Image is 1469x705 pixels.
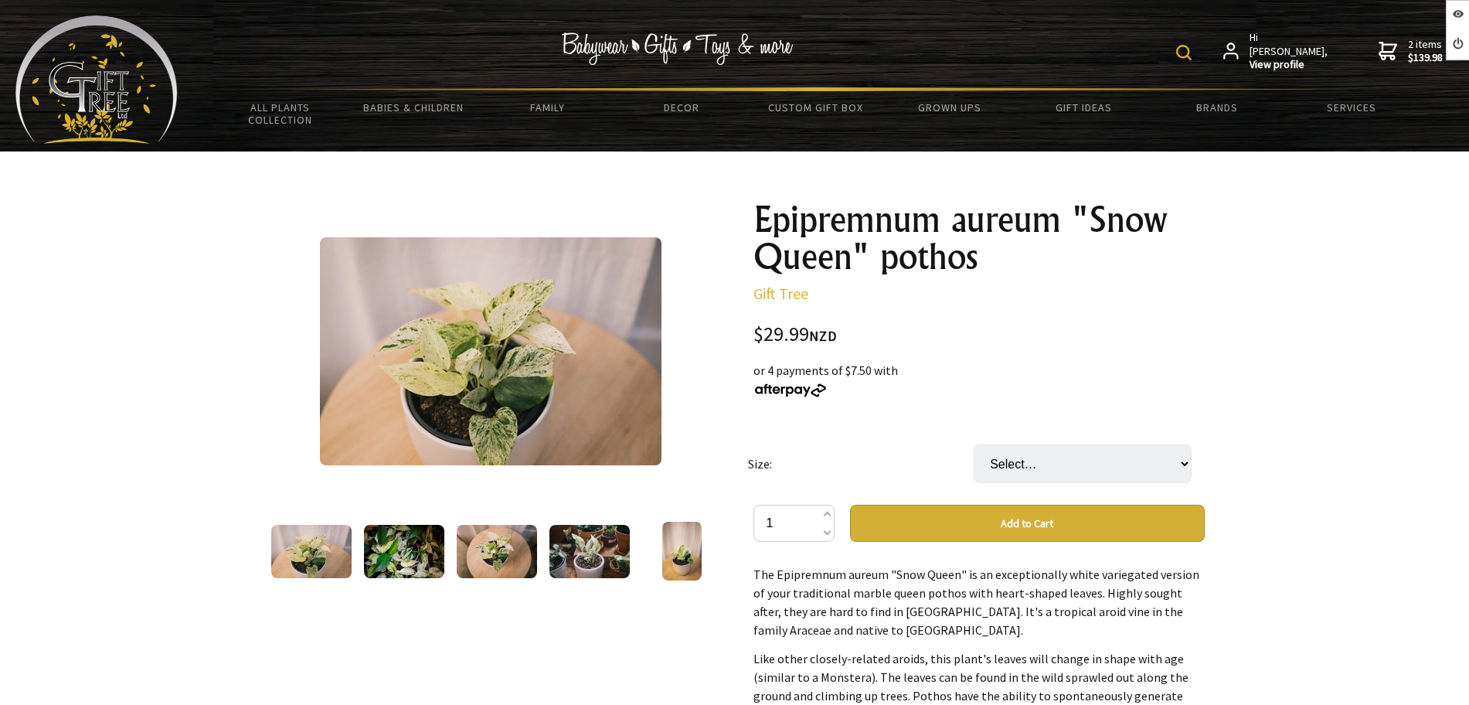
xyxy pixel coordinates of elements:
[561,32,793,65] img: Babywear - Gifts - Toys & more
[549,525,630,578] img: Epipremnum aureum "Snow Queen" pothos
[614,91,748,124] a: Decor
[753,361,1205,398] div: or 4 payments of $7.50 with
[347,91,481,124] a: Babies & Children
[457,525,537,578] img: Epipremnum aureum "Snow Queen" pothos
[1408,37,1443,65] span: 2 items
[320,237,661,465] img: Epipremnum aureum "Snow Queen" pothos
[1151,91,1284,124] a: Brands
[364,525,444,578] img: Epipremnum aureum "Snow Queen" pothos
[850,505,1205,542] button: Add to Cart
[1284,91,1418,124] a: Services
[1379,31,1443,72] a: 2 items$139.98
[1250,58,1329,72] strong: View profile
[749,91,882,124] a: Custom Gift Box
[882,91,1016,124] a: Grown Ups
[662,522,702,581] img: Epipremnum aureum "Snow Queen" pothos
[1223,31,1329,72] a: Hi [PERSON_NAME],View profile
[1250,31,1329,72] span: Hi [PERSON_NAME],
[753,325,1205,346] div: $29.99
[753,201,1205,275] h1: Epipremnum aureum "Snow Queen" pothos
[481,91,614,124] a: Family
[809,327,837,345] span: NZD
[753,565,1205,639] p: The Epipremnum aureum "Snow Queen" is an exceptionally white variegated version of your tradition...
[271,525,352,578] img: Epipremnum aureum "Snow Queen" pothos
[753,383,828,397] img: Afterpay
[213,91,347,136] a: All Plants Collection
[1408,51,1443,65] strong: $139.98
[1176,45,1192,60] img: product search
[1016,91,1150,124] a: Gift Ideas
[748,423,974,505] td: Size:
[753,284,808,303] a: Gift Tree
[15,15,178,144] img: Babyware - Gifts - Toys and more...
